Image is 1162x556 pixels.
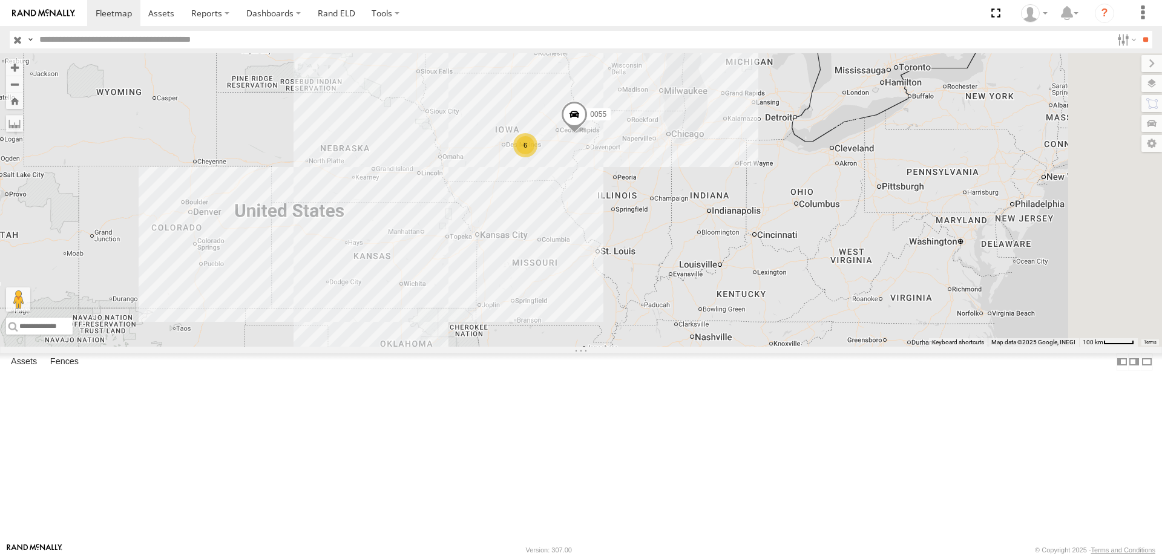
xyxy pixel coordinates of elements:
[932,338,984,347] button: Keyboard shortcuts
[590,110,606,119] span: 0055
[513,133,537,157] div: 6
[1083,339,1103,345] span: 100 km
[1017,4,1052,22] div: Chase Tanke
[1128,353,1140,371] label: Dock Summary Table to the Right
[1079,338,1138,347] button: Map Scale: 100 km per 47 pixels
[1091,546,1155,554] a: Terms and Conditions
[6,115,23,132] label: Measure
[1116,353,1128,371] label: Dock Summary Table to the Left
[1035,546,1155,554] div: © Copyright 2025 -
[1095,4,1114,23] i: ?
[526,546,572,554] div: Version: 307.00
[44,353,85,370] label: Fences
[6,93,23,109] button: Zoom Home
[25,31,35,48] label: Search Query
[1112,31,1138,48] label: Search Filter Options
[1144,340,1157,345] a: Terms (opens in new tab)
[12,9,75,18] img: rand-logo.svg
[6,59,23,76] button: Zoom in
[6,287,30,312] button: Drag Pegman onto the map to open Street View
[7,544,62,556] a: Visit our Website
[1141,353,1153,371] label: Hide Summary Table
[991,339,1075,345] span: Map data ©2025 Google, INEGI
[1141,135,1162,152] label: Map Settings
[5,353,43,370] label: Assets
[6,76,23,93] button: Zoom out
